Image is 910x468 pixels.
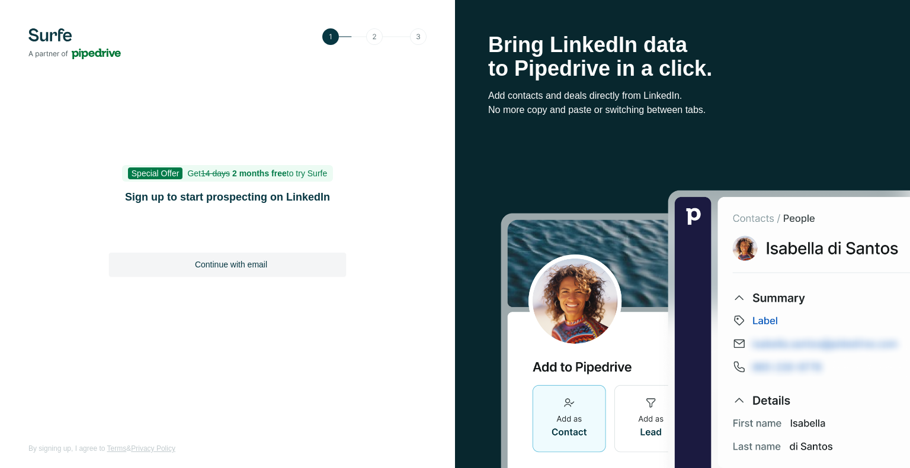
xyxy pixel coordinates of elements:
s: 14 days [201,169,230,178]
img: Surfe's logo [28,28,121,59]
h1: Bring LinkedIn data to Pipedrive in a click. [488,33,877,80]
span: Special Offer [128,167,183,179]
b: 2 months free [232,169,287,178]
p: Add contacts and deals directly from LinkedIn. [488,89,877,103]
span: & [126,444,131,453]
h1: Sign up to start prospecting on LinkedIn [109,189,346,205]
span: Get to try Surfe [187,169,327,178]
p: No more copy and paste or switching between tabs. [488,103,877,117]
a: Terms [107,444,127,453]
img: Step 1 [322,28,427,45]
iframe: Botón Iniciar sesión con Google [103,221,352,247]
span: Continue with email [195,259,267,270]
a: Privacy Policy [131,444,175,453]
img: Surfe Stock Photo - Selling good vibes [501,189,910,468]
span: By signing up, I agree to [28,444,105,453]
